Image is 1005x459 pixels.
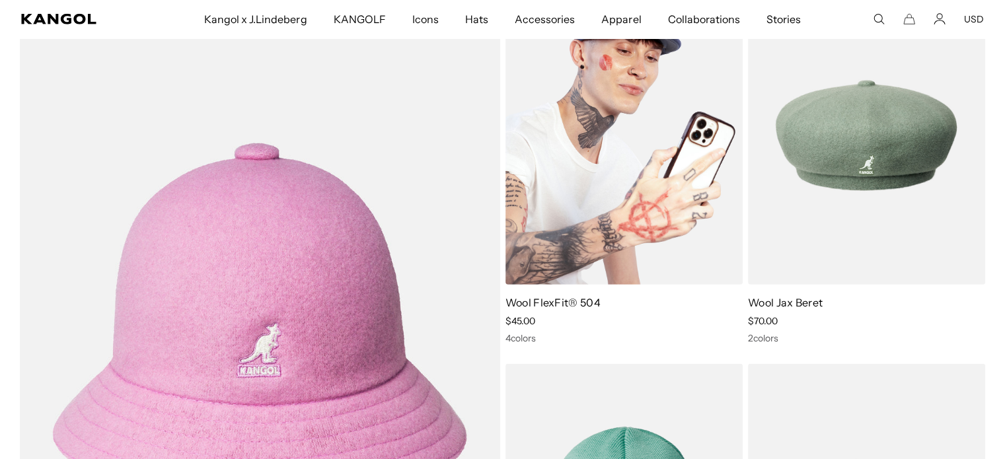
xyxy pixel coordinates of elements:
a: Wool FlexFit® 504 [505,296,601,309]
button: USD [964,13,984,25]
div: 2 colors [748,332,985,344]
span: $70.00 [748,315,778,327]
a: Kangol [21,14,134,24]
a: Wool Jax Beret [748,296,823,309]
a: Account [934,13,946,25]
span: $45.00 [505,315,535,327]
summary: Search here [873,13,885,25]
button: Cart [903,13,915,25]
div: 4 colors [505,332,743,344]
